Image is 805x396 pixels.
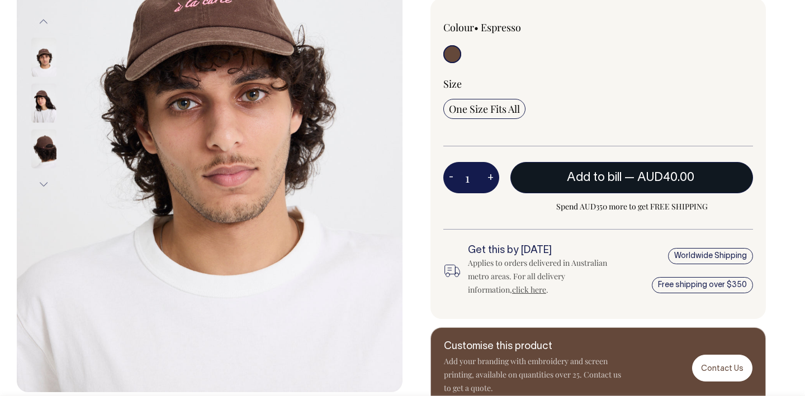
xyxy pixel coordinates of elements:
[443,77,753,90] div: Size
[31,83,56,122] img: espresso
[481,21,521,34] label: Espresso
[444,355,623,395] p: Add your branding with embroidery and screen printing, available on quantities over 25. Contact u...
[624,172,697,183] span: —
[468,245,612,256] h6: Get this by [DATE]
[31,37,56,77] img: espresso
[443,21,567,34] div: Colour
[512,284,546,295] a: click here
[510,200,753,213] span: Spend AUD350 more to get FREE SHIPPING
[474,21,479,34] span: •
[692,355,752,381] a: Contact Us
[35,171,52,197] button: Next
[637,172,694,183] span: AUD40.00
[443,166,459,189] button: -
[444,341,623,352] h6: Customise this product
[510,162,753,193] button: Add to bill —AUD40.00
[31,129,56,168] img: espresso
[35,9,52,35] button: Previous
[443,99,525,119] input: One Size Fits All
[468,256,612,297] div: Applies to orders delivered in Australian metro areas. For all delivery information, .
[449,102,520,116] span: One Size Fits All
[482,166,499,189] button: +
[567,172,622,183] span: Add to bill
